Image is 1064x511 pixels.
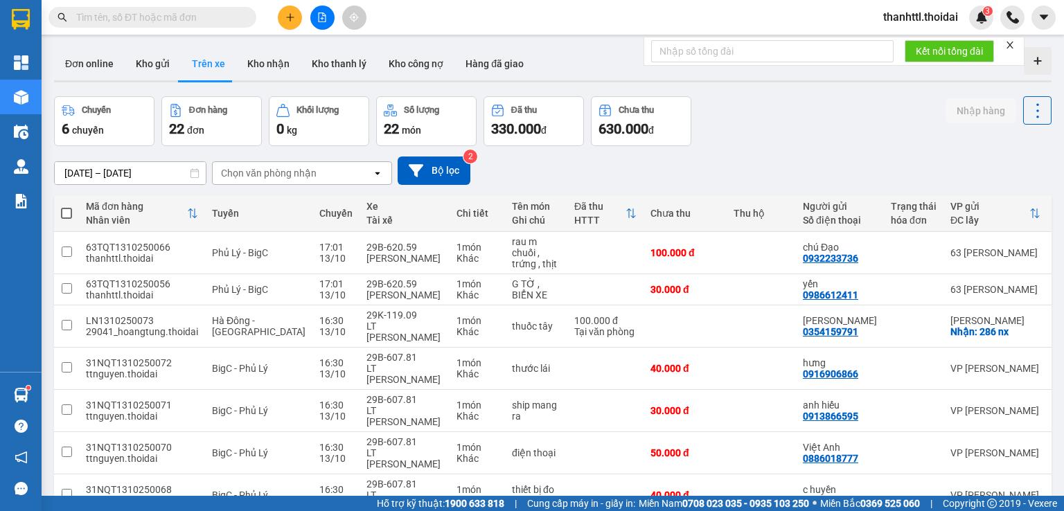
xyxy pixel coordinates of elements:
div: 29B-607.81 [366,436,443,447]
div: c huyền [803,484,877,495]
img: dashboard-icon [14,55,28,70]
div: Xe [366,201,443,212]
div: Khác [456,253,498,264]
div: 0913866595 [803,411,858,422]
span: aim [349,12,359,22]
div: 0986612411 [803,289,858,301]
img: logo-vxr [12,9,30,30]
div: 63TQT1310250066 [86,242,198,253]
button: file-add [310,6,335,30]
div: LT [PERSON_NAME] [366,405,443,427]
div: 31NQT1310250070 [86,442,198,453]
div: 100.000 đ [650,247,720,258]
div: Đơn hàng [189,105,227,115]
div: hóa đơn [891,215,937,226]
div: 1 món [456,400,498,411]
span: Miền Bắc [820,496,920,511]
div: [PERSON_NAME] [366,289,443,301]
div: 63 [PERSON_NAME] [950,247,1040,258]
div: 1 món [456,442,498,453]
div: ttnguyen.thoidai [86,495,198,506]
div: Khối lượng [296,105,339,115]
div: Đã thu [574,201,626,212]
span: BigC - Phủ Lý [212,363,268,374]
span: thanhttl.thoidai [872,8,969,26]
span: ⚪️ [813,501,817,506]
button: Chưa thu630.000đ [591,96,691,146]
input: Tìm tên, số ĐT hoặc mã đơn [76,10,240,25]
div: Khác [456,495,498,506]
img: warehouse-icon [14,90,28,105]
div: 1 món [456,242,498,253]
div: 13/10 [319,326,353,337]
button: Bộ lọc [398,156,470,185]
span: đ [541,125,547,136]
span: notification [15,451,28,464]
div: Chuyến [319,208,353,219]
img: warehouse-icon [14,159,28,174]
div: [PERSON_NAME] [366,253,443,264]
div: 31NQT1310250071 [86,400,198,411]
div: 30.000 đ [650,405,720,416]
div: Chưa thu [650,208,720,219]
div: 0932233736 [803,253,858,264]
div: Chi tiết [456,208,498,219]
div: Chọn văn phòng nhận [221,166,317,180]
div: 29K-119.09 [366,310,443,321]
div: 16:30 [319,442,353,453]
div: Nhân viên [86,215,187,226]
div: Khác [456,411,498,422]
div: 0968730135 [803,495,858,506]
div: G TỜ , BIỂN XE [512,278,560,301]
div: ttnguyen.thoidai [86,411,198,422]
span: đ [648,125,654,136]
div: 16:30 [319,400,353,411]
span: search [57,12,67,22]
span: 22 [169,120,184,137]
span: | [930,496,932,511]
div: 13/10 [319,289,353,301]
div: 1 món [456,278,498,289]
span: Phủ Lý - BigC [212,247,268,258]
div: anh hiếu [803,400,877,411]
button: Kho gửi [125,47,181,80]
div: VP [PERSON_NAME] [950,363,1040,374]
div: VP gửi [950,201,1029,212]
img: phone-icon [1007,11,1019,24]
span: 0 [276,120,284,137]
span: BigC - Phủ Lý [212,490,268,501]
div: Khác [456,326,498,337]
div: 1 món [456,315,498,326]
span: plus [285,12,295,22]
sup: 3 [983,6,993,16]
strong: 1900 633 818 [445,498,504,509]
sup: 1 [26,386,30,390]
div: LT [PERSON_NAME] [366,363,443,385]
button: Trên xe [181,47,236,80]
div: 31NQT1310250068 [86,484,198,495]
div: 1 món [456,357,498,368]
div: 50.000 đ [650,447,720,458]
div: LT [PERSON_NAME] [366,321,443,343]
div: LN1310250073 [86,315,198,326]
div: Chuyến [82,105,111,115]
div: Tạo kho hàng mới [1024,47,1052,75]
button: Kho thanh lý [301,47,378,80]
span: BigC - Phủ Lý [212,405,268,416]
div: Tên món [512,201,560,212]
span: Phủ Lý - BigC [212,284,268,295]
div: Tuyến [212,208,305,219]
div: 16:30 [319,315,353,326]
div: rau m chuối , trứng , thịt [512,236,560,269]
button: Kho nhận [236,47,301,80]
div: VP [PERSON_NAME] [950,490,1040,501]
div: thước lái [512,363,560,374]
span: | [515,496,517,511]
th: Toggle SortBy [79,195,205,232]
div: 29041_hoangtung.thoidai [86,326,198,337]
span: 630.000 [598,120,648,137]
span: Hỗ trợ kỹ thuật: [377,496,504,511]
span: 330.000 [491,120,541,137]
div: 1 món [456,484,498,495]
span: 6 [62,120,69,137]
